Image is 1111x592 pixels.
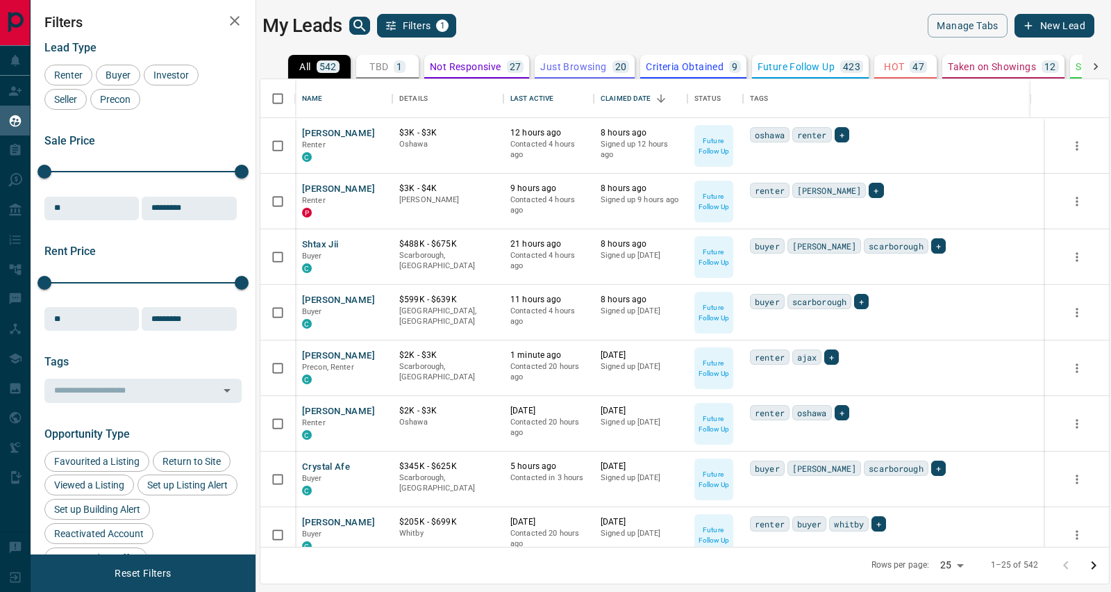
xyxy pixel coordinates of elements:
span: Reactivated Account [49,528,149,539]
p: 1–25 of 542 [991,559,1038,571]
p: 27 [510,62,521,72]
div: Return to Site [153,451,231,472]
p: Scarborough, [GEOGRAPHIC_DATA] [399,250,496,272]
p: Signed up [DATE] [601,306,680,317]
span: [PERSON_NAME] [792,239,857,253]
div: Details [399,79,428,118]
div: Buyer [96,65,140,85]
button: [PERSON_NAME] [302,294,375,307]
p: Future Follow Up [696,413,732,434]
div: condos.ca [302,486,312,495]
p: 8 hours ago [601,238,680,250]
span: Viewed a Listing [49,479,129,491]
span: [PERSON_NAME] [792,461,857,475]
span: buyer [755,295,780,309]
button: more [1067,469,1087,490]
button: more [1067,135,1087,156]
button: more [1067,302,1087,323]
span: renter [755,183,785,197]
span: scarborough [792,295,846,309]
h2: Filters [44,14,242,31]
span: Renter [302,418,326,427]
span: ajax [797,350,817,364]
p: Signed up [DATE] [601,528,680,539]
p: Signed up [DATE] [601,417,680,428]
p: Signed up [DATE] [601,472,680,484]
button: [PERSON_NAME] [302,183,375,196]
p: $345K - $625K [399,461,496,472]
span: oshawa [797,406,827,420]
p: Future Follow Up [758,62,835,72]
div: Tags [750,79,769,118]
p: Future Follow Up [696,469,732,490]
p: $599K - $639K [399,294,496,306]
p: Contacted 4 hours ago [510,195,587,216]
span: + [829,350,834,364]
p: 5 hours ago [510,461,587,472]
span: Buyer [302,307,322,316]
p: [DATE] [510,516,587,528]
p: Contacted 4 hours ago [510,306,587,327]
p: 21 hours ago [510,238,587,250]
span: + [859,295,864,309]
span: Rent Price [44,245,96,258]
span: whitby [834,517,864,531]
span: scarborough [869,239,923,253]
p: Scarborough, [GEOGRAPHIC_DATA] [399,361,496,383]
p: 9 hours ago [510,183,587,195]
span: Opportunity Type [44,427,130,441]
div: + [835,405,849,420]
span: [PERSON_NAME] [797,183,862,197]
div: Seller [44,89,87,110]
p: Scarborough, [GEOGRAPHIC_DATA] [399,472,496,494]
span: Tags [44,355,69,368]
span: buyer [755,239,780,253]
span: Seller [49,94,82,105]
p: 8 hours ago [601,127,680,139]
div: property.ca [302,208,312,217]
p: Signed up 12 hours ago [601,139,680,161]
div: Precon [90,89,140,110]
div: 25 [935,555,968,575]
p: Future Follow Up [696,247,732,268]
div: Status [694,79,721,118]
span: + [936,239,941,253]
span: renter [755,517,785,531]
button: search button [349,17,370,35]
p: Contacted in 3 hours [510,472,587,484]
p: 1 [396,62,402,72]
p: [DATE] [601,461,680,472]
p: TBD [369,62,388,72]
button: [PERSON_NAME] [302,127,375,140]
p: Signed up [DATE] [601,361,680,372]
p: $3K - $3K [399,127,496,139]
p: 1 minute ago [510,350,587,361]
span: Buyer [302,252,322,261]
div: Set up Listing Alert [137,475,237,495]
button: Go to next page [1080,552,1108,579]
span: scarborough [869,461,923,475]
p: 423 [843,62,860,72]
p: Contacted 4 hours ago [510,139,587,161]
p: Taken on Showings [948,62,1036,72]
p: Oshawa [399,417,496,428]
p: Just Browsing [540,62,606,72]
p: $488K - $675K [399,238,496,250]
div: Investor [144,65,199,85]
div: Reactivated Account [44,523,153,544]
button: more [1067,191,1087,212]
p: Contacted 4 hours ago [510,250,587,272]
span: Requested an Offer [49,552,142,564]
span: + [876,517,881,531]
button: [PERSON_NAME] [302,516,375,529]
span: 1 [437,21,447,31]
p: Future Follow Up [696,191,732,212]
span: renter [797,128,827,142]
span: renter [755,350,785,364]
p: HOT [884,62,904,72]
button: more [1067,358,1087,379]
div: Tags [743,79,1031,118]
span: Favourited a Listing [49,456,144,467]
p: Future Follow Up [696,302,732,323]
p: [DATE] [601,350,680,361]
